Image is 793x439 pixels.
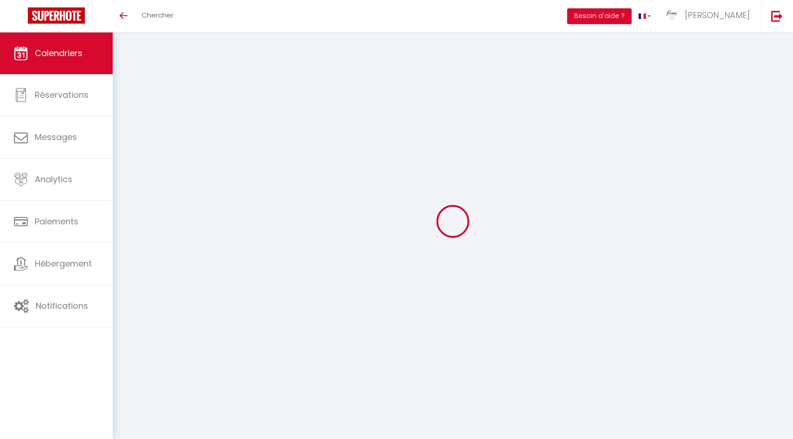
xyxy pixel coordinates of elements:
img: ... [665,8,679,22]
span: Calendriers [35,47,83,59]
img: logout [771,10,783,22]
span: Paiements [35,216,78,227]
span: Réservations [35,89,89,101]
span: Messages [35,131,77,143]
img: Super Booking [28,7,85,24]
span: [PERSON_NAME] [685,9,750,21]
span: Analytics [35,173,72,185]
span: Notifications [36,300,88,312]
button: Besoin d'aide ? [567,8,632,24]
span: Chercher [141,10,173,20]
span: Hébergement [35,258,92,269]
